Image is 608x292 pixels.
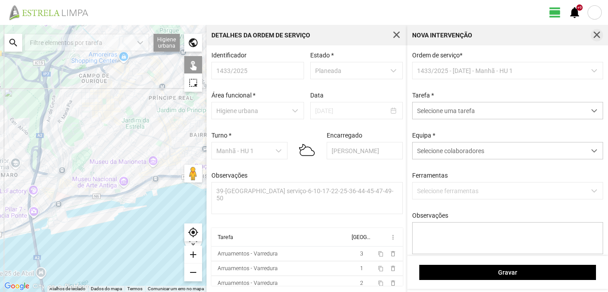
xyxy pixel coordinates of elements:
[389,280,397,287] span: delete_outline
[576,4,583,11] div: +9
[548,6,562,19] span: view_day
[424,269,592,276] span: Gravar
[412,52,462,59] span: Ordem de serviço
[412,92,434,99] label: Tarefa *
[211,32,310,38] div: Detalhes da Ordem de Serviço
[211,92,255,99] label: Área funcional *
[148,286,204,291] a: Comunicar um erro no mapa
[389,234,397,241] span: more_vert
[378,250,385,257] button: content_copy
[184,56,202,74] div: touch_app
[352,234,370,240] div: [GEOGRAPHIC_DATA]
[389,250,397,257] span: delete_outline
[211,172,247,179] label: Observações
[4,34,22,52] div: search
[184,264,202,281] div: remove
[378,266,384,272] span: content_copy
[184,165,202,182] button: Arraste o Pegman para o mapa para abrir o Street View
[184,223,202,241] div: my_location
[586,102,603,119] div: dropdown trigger
[412,32,472,38] div: Nova intervenção
[211,132,231,139] label: Turno *
[360,280,363,286] span: 2
[218,265,278,272] div: Arruamentos - Varredura
[419,265,596,280] button: Gravar
[184,74,202,92] div: highlight_alt
[413,102,586,119] span: Selecione uma tarefa
[310,52,334,59] label: Estado *
[327,132,362,139] label: Encarregado
[211,52,247,59] label: Identificador
[417,147,484,154] span: Selecione colaboradores
[412,132,435,139] label: Equipa *
[91,286,122,292] button: Dados do mapa
[412,212,448,219] label: Observações
[378,280,385,287] button: content_copy
[389,265,397,272] span: delete_outline
[6,4,98,20] img: file
[378,251,384,257] span: content_copy
[568,6,581,19] span: notifications
[360,265,363,272] span: 1
[127,286,142,291] a: Termos (abre num novo separador)
[412,172,448,179] label: Ferramentas
[378,280,384,286] span: content_copy
[154,34,180,52] div: Higiene urbana
[378,265,385,272] button: content_copy
[299,141,315,159] img: 02n.svg
[360,251,363,257] span: 3
[2,280,32,292] img: Google
[184,34,202,52] div: public
[218,280,278,286] div: Arruamentos - Varredura
[2,280,32,292] a: Abrir esta área no Google Maps (abre uma nova janela)
[218,234,233,240] div: Tarefa
[218,251,278,257] div: Arruamentos - Varredura
[184,246,202,264] div: add
[310,92,324,99] label: Data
